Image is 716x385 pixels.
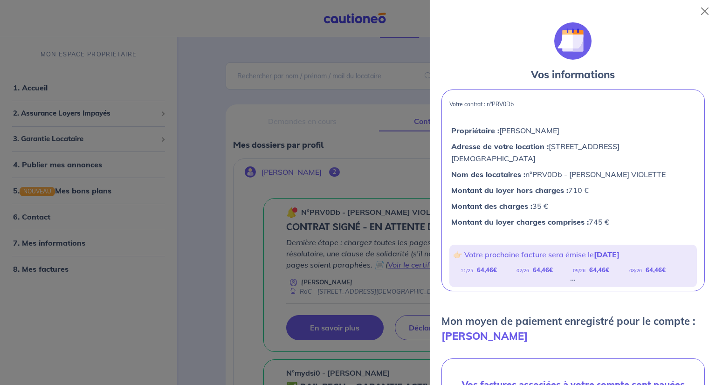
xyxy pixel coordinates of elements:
strong: Adresse de votre location : [451,142,549,151]
p: Votre contrat : n°PRV0Db [449,101,697,108]
button: Close [697,4,712,19]
strong: 64,46 € [477,266,497,274]
em: 11/25 [461,268,473,274]
strong: Montant du loyer charges comprises : [451,217,589,227]
p: [STREET_ADDRESS][DEMOGRAPHIC_DATA] [451,140,695,165]
p: 745 € [451,216,695,228]
div: ... [570,276,576,280]
strong: 64,46 € [533,266,553,274]
em: 05/26 [573,268,585,274]
strong: [DATE] [594,250,620,259]
strong: [PERSON_NAME] [441,330,528,343]
p: [PERSON_NAME] [451,124,695,137]
p: 710 € [451,184,695,196]
strong: Propriétaire : [451,126,499,135]
strong: Montant des charges : [451,201,532,211]
em: 08/26 [629,268,642,274]
strong: 64,46 € [589,266,609,274]
strong: 64,46 € [646,266,666,274]
strong: Montant du loyer hors charges : [451,186,568,195]
img: illu_calendar.svg [554,22,592,60]
strong: Vos informations [531,68,615,81]
p: n°PRV0Db - [PERSON_NAME] VIOLETTE [451,168,695,180]
strong: Nom des locataires : [451,170,525,179]
em: 02/26 [516,268,529,274]
p: 👉🏻 Votre prochaine facture sera émise le [453,248,693,261]
p: Mon moyen de paiement enregistré pour le compte : [441,314,705,344]
p: 35 € [451,200,695,212]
